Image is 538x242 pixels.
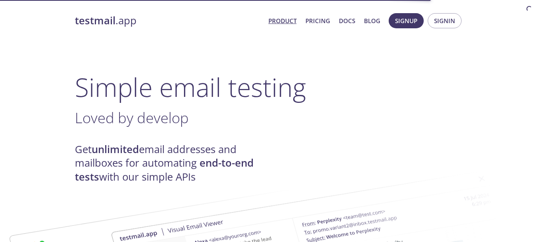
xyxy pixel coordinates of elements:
span: Signup [395,16,417,26]
a: Pricing [305,16,330,26]
strong: testmail [75,14,115,28]
h1: Simple email testing [75,72,464,102]
h4: Get email addresses and mailboxes for automating with our simple APIs [75,143,269,184]
a: Product [268,16,297,26]
a: testmail.app [75,14,262,28]
strong: unlimited [92,142,139,156]
a: Blog [364,16,380,26]
button: Signin [428,13,462,28]
strong: end-to-end tests [75,156,254,183]
button: Signup [389,13,424,28]
span: Signin [434,16,455,26]
a: Docs [339,16,355,26]
span: Loved by develop [75,108,189,128]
